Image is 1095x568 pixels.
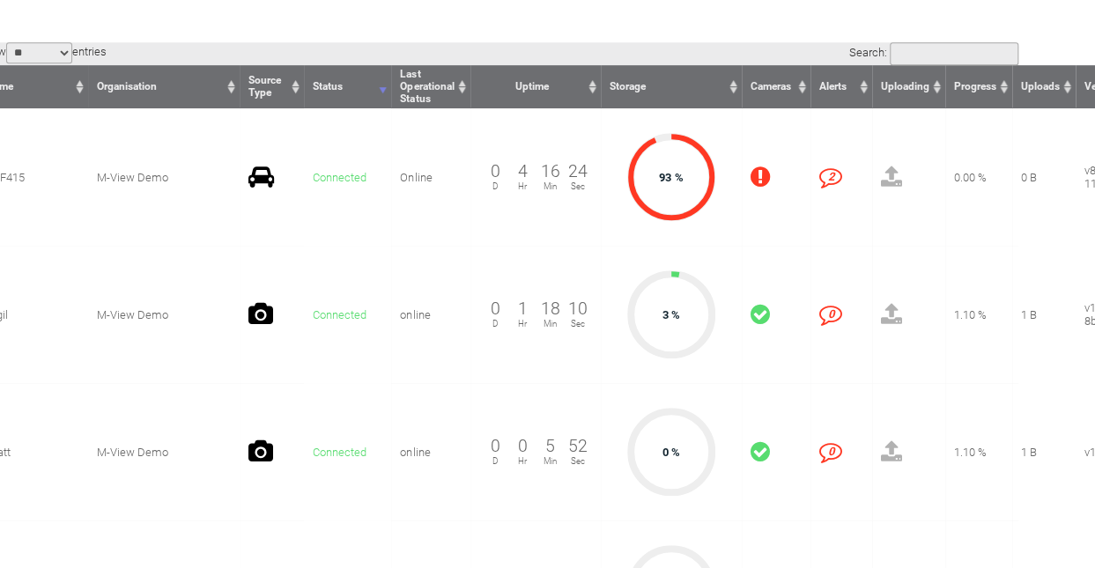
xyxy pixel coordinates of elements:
[568,436,588,456] span: 52
[536,456,564,466] span: Min
[508,319,536,328] span: Hr
[518,299,528,319] span: 1
[97,308,168,321] span: M-View Demo
[518,436,528,456] span: 0
[849,46,1018,59] label: Search:
[97,171,168,184] span: M-View Demo
[240,65,304,108] th: Source Type : activate to sort column ascending
[819,440,842,463] i: 0
[564,456,591,466] span: Sec
[481,319,508,328] span: D
[751,80,791,92] span: Cameras
[568,299,588,319] span: 10
[890,42,1018,65] input: Search:
[545,436,555,456] span: 5
[490,161,499,181] span: 0
[6,42,72,63] select: Showentries
[248,74,281,99] span: Source Type
[313,171,366,184] span: Connected
[659,171,683,184] span: 93 %
[391,383,470,520] td: online
[601,65,742,108] th: Storage : activate to sort column ascending
[518,161,528,181] span: 4
[515,80,549,92] span: Uptime
[954,308,987,321] span: 1.10 %
[508,181,536,191] span: Hr
[954,446,987,459] span: 1.10 %
[954,171,987,184] span: 0.00 %
[490,299,499,319] span: 0
[97,446,168,459] span: M-View Demo
[391,246,470,383] td: online
[490,436,499,456] span: 0
[610,80,646,92] span: Storage
[945,65,1012,108] th: Progress : activate to sort column ascending
[1021,80,1060,92] span: Uploads
[819,80,847,92] span: Alerts
[536,319,564,328] span: Min
[742,65,810,108] th: Cameras : activate to sort column ascending
[564,319,591,328] span: Sec
[481,181,508,191] span: D
[662,446,680,459] span: 0 %
[470,65,601,108] th: Uptime : activate to sort column ascending
[1012,108,1076,246] td: 0 B
[568,161,588,181] span: 24
[819,303,842,326] i: 0
[400,68,454,105] span: Last Operational Status
[564,181,591,191] span: Sec
[313,308,366,321] span: Connected
[881,80,929,92] span: Uploading
[391,108,470,246] td: Online
[313,80,343,92] span: Status
[819,166,842,188] i: 2
[954,80,996,92] span: Progress
[540,299,559,319] span: 18
[1012,246,1076,383] td: 1 B
[1012,383,1076,520] td: 1 B
[304,65,391,108] th: Status : activate to sort column ascending
[481,456,508,466] span: D
[810,65,872,108] th: Alerts : activate to sort column ascending
[540,161,559,181] span: 16
[88,65,240,108] th: Organisation : activate to sort column ascending
[872,65,945,108] th: Uploading : activate to sort column ascending
[508,456,536,466] span: Hr
[662,308,680,321] span: 3 %
[313,446,366,459] span: Connected
[391,65,470,108] th: Last Operational Status : activate to sort column ascending
[536,181,564,191] span: Min
[1012,65,1076,108] th: Uploads : activate to sort column ascending
[97,80,157,92] span: Organisation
